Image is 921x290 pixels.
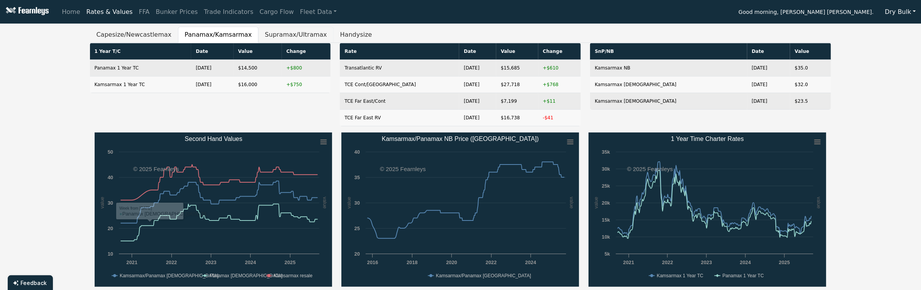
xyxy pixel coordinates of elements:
[627,166,673,172] text: © 2025 Fearnleys
[602,217,611,223] text: 15k
[4,7,49,17] img: Fearnleys Logo
[354,149,360,155] text: 40
[816,197,822,209] text: value
[340,76,459,93] td: TCE Cont/[GEOGRAPHIC_DATA]
[459,43,496,60] th: Date
[790,93,831,110] td: $23.5
[602,200,611,206] text: 20k
[334,27,379,43] button: Handysize
[107,175,113,180] text: 40
[701,259,712,265] text: 2023
[779,259,790,265] text: 2025
[341,132,579,287] svg: Kamsarmax/Panamax NB Price (China)
[671,136,744,142] text: 1 Year Time Charter Rates
[282,60,331,76] td: +$800
[234,43,282,60] th: Value
[107,200,113,206] text: 30
[274,273,312,278] text: Kamsarmax resale
[790,60,831,76] td: $35.0
[436,273,531,278] text: Kamsarmax/Panamax [GEOGRAPHIC_DATA]
[201,4,256,20] a: Trade Indicators
[602,166,611,172] text: 30k
[191,76,234,93] td: [DATE]
[590,93,747,110] td: Kamsarmax [DEMOGRAPHIC_DATA]
[191,43,234,60] th: Date
[282,43,331,60] th: Change
[382,136,539,142] text: Kamsarmax/Panamax NB Price ([GEOGRAPHIC_DATA])
[538,93,581,110] td: +$11
[166,259,176,265] text: 2022
[354,200,360,206] text: 30
[107,251,113,257] text: 10
[623,259,634,265] text: 2021
[605,251,611,257] text: 5k
[205,259,216,265] text: 2023
[569,197,575,209] text: value
[496,60,538,76] td: $15,685
[95,132,332,287] svg: Second Hand Values
[340,60,459,76] td: Transatlantic RV
[538,110,581,126] td: -$41
[459,60,496,76] td: [DATE]
[496,43,538,60] th: Value
[538,76,581,93] td: +$768
[589,132,826,287] svg: 1 Year Time Charter Rates
[282,76,331,93] td: +$750
[496,76,538,93] td: $27,718
[234,60,282,76] td: $14,500
[459,76,496,93] td: [DATE]
[496,93,538,110] td: $7,199
[90,27,178,43] button: Capesize/Newcastlemax
[126,259,137,265] text: 2021
[747,93,790,110] td: [DATE]
[210,273,282,278] text: Panamax [DEMOGRAPHIC_DATA]
[590,76,747,93] td: Kamsarmax [DEMOGRAPHIC_DATA]
[191,60,234,76] td: [DATE]
[602,234,611,240] text: 10k
[446,259,457,265] text: 2020
[99,197,105,209] text: value
[120,273,219,278] text: Kamsarmax/Panamax [DEMOGRAPHIC_DATA]
[790,43,831,60] th: Value
[90,76,192,93] td: Kamsarmax 1 Year TC
[590,43,747,60] th: SnP/NB
[590,60,747,76] td: Kamsarmax NB
[538,60,581,76] td: +$610
[602,183,611,189] text: 25k
[723,273,764,278] text: Panamax 1 Year TC
[153,4,201,20] a: Bunker Prices
[594,197,599,209] text: value
[496,110,538,126] td: $16,738
[107,149,113,155] text: 50
[245,259,256,265] text: 2024
[662,259,673,265] text: 2022
[354,251,360,257] text: 20
[354,226,360,231] text: 25
[59,4,83,20] a: Home
[178,27,258,43] button: Panamax/Kamsarmax
[486,259,497,265] text: 2022
[340,110,459,126] td: TCE Far East RV
[354,175,360,180] text: 35
[234,76,282,93] td: $16,000
[346,197,352,209] text: value
[880,5,921,19] button: Dry Bulk
[657,273,704,278] text: Kamsarmax 1 Year TC
[747,76,790,93] td: [DATE]
[790,76,831,93] td: $32.0
[258,27,334,43] button: Supramax/Ultramax
[747,43,790,60] th: Date
[459,110,496,126] td: [DATE]
[340,93,459,110] td: TCE Far East/Cont
[322,197,328,209] text: value
[340,43,459,60] th: Rate
[459,93,496,110] td: [DATE]
[185,136,242,142] text: Second Hand Values
[367,259,378,265] text: 2016
[83,4,136,20] a: Rates & Values
[739,6,874,19] span: Good morning, [PERSON_NAME] [PERSON_NAME].
[297,4,340,20] a: Fleet Data
[747,60,790,76] td: [DATE]
[107,226,113,231] text: 20
[136,4,153,20] a: FFA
